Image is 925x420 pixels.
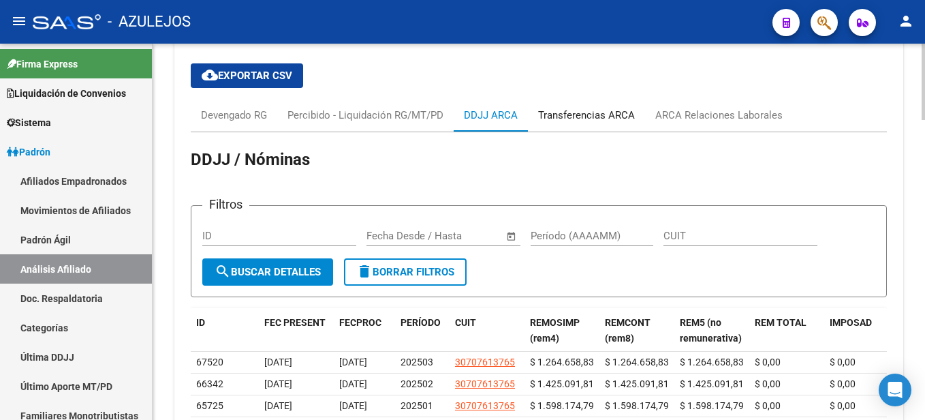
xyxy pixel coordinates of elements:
datatable-header-cell: PERÍODO [395,308,450,353]
span: 202501 [401,400,433,411]
mat-icon: menu [11,13,27,29]
datatable-header-cell: CUIT [450,308,524,353]
datatable-header-cell: REMOSIMP (rem4) [524,308,599,353]
span: [DATE] [339,400,367,411]
span: - AZULEJOS [108,7,191,37]
mat-icon: person [898,13,914,29]
div: Devengado RG [201,108,267,123]
span: Sistema [7,115,51,130]
span: 30707613765 [455,378,515,389]
span: $ 1.264.658,83 [680,357,744,367]
span: PERÍODO [401,317,441,328]
span: $ 0,00 [830,357,856,367]
div: DDJJ ARCA [464,108,518,123]
h3: Filtros [202,195,249,214]
div: ARCA Relaciones Laborales [655,108,783,123]
span: Padrón [7,145,50,160]
span: 65725 [196,400,223,411]
button: Open calendar [504,228,520,244]
button: Borrar Filtros [344,258,467,286]
span: IMPOSAD [830,317,872,328]
datatable-header-cell: REM5 (no remunerativa) [674,308,749,353]
datatable-header-cell: ID [191,308,259,353]
datatable-header-cell: FECPROC [334,308,395,353]
span: [DATE] [264,400,292,411]
mat-icon: delete [356,263,373,280]
span: Exportar CSV [202,70,292,82]
span: $ 0,00 [755,400,781,411]
button: Exportar CSV [191,63,303,88]
span: $ 1.264.658,83 [605,357,669,367]
span: Borrar Filtros [356,266,454,278]
div: Open Intercom Messenger [879,374,911,406]
span: 202502 [401,378,433,389]
datatable-header-cell: REMCONT (rem8) [599,308,674,353]
span: $ 1.425.091,81 [605,378,669,389]
input: Start date [366,230,411,242]
span: [DATE] [264,378,292,389]
span: Buscar Detalles [215,266,321,278]
span: [DATE] [264,357,292,367]
span: REMOSIMP (rem4) [530,317,580,344]
span: $ 1.425.091,81 [530,378,594,389]
span: CUIT [455,317,476,328]
span: 30707613765 [455,357,515,367]
span: REMCONT (rem8) [605,317,650,344]
span: 66342 [196,378,223,389]
span: Liquidación de Convenios [7,86,126,101]
span: $ 0,00 [755,357,781,367]
span: DDJJ / Nóminas [191,150,310,169]
span: 202503 [401,357,433,367]
span: FEC PRESENT [264,317,326,328]
span: [DATE] [339,357,367,367]
span: $ 1.598.174,79 [530,400,594,411]
span: $ 0,00 [830,400,856,411]
span: 67520 [196,357,223,367]
span: Firma Express [7,57,78,72]
span: $ 0,00 [830,378,856,389]
datatable-header-cell: IMPOSAD [824,308,899,353]
div: Transferencias ARCA [538,108,635,123]
datatable-header-cell: FEC PRESENT [259,308,334,353]
span: $ 1.264.658,83 [530,357,594,367]
input: End date [423,230,489,242]
span: ID [196,317,205,328]
div: Percibido - Liquidación RG/MT/PD [287,108,443,123]
span: $ 0,00 [755,378,781,389]
datatable-header-cell: REM TOTAL [749,308,824,353]
span: $ 1.598.174,79 [605,400,669,411]
span: $ 1.425.091,81 [680,378,744,389]
button: Buscar Detalles [202,258,333,286]
mat-icon: search [215,263,231,280]
span: $ 1.598.174,79 [680,400,744,411]
mat-icon: cloud_download [202,67,218,83]
span: REM TOTAL [755,317,806,328]
span: FECPROC [339,317,381,328]
span: 30707613765 [455,400,515,411]
span: REM5 (no remunerativa) [680,317,742,344]
span: [DATE] [339,378,367,389]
